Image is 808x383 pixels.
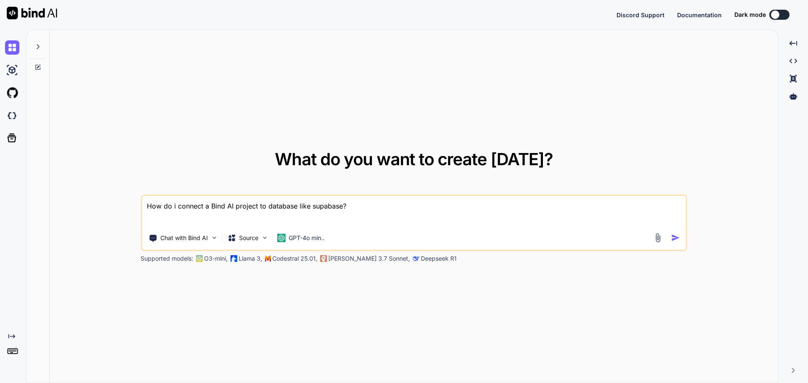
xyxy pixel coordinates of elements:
[196,255,202,262] img: GPT-4
[275,149,553,169] span: What do you want to create [DATE]?
[734,11,766,19] span: Dark mode
[272,254,317,263] p: Codestral 25.01,
[5,108,19,123] img: darkCloudIdeIcon
[160,234,208,242] p: Chat with Bind AI
[261,234,268,241] img: Pick Models
[320,255,327,262] img: claude
[210,234,218,241] img: Pick Tools
[239,234,258,242] p: Source
[265,256,271,261] img: Mistral-AI
[5,40,19,55] img: chat
[421,254,457,263] p: Deepseek R1
[7,7,57,19] img: Bind AI
[277,234,285,242] img: GPT-4o mini
[671,233,680,242] img: icon
[5,63,19,77] img: ai-studio
[5,86,19,100] img: githubLight
[230,255,237,262] img: Llama2
[289,234,324,242] p: GPT-4o min..
[204,254,228,263] p: O3-mini,
[142,196,686,227] textarea: How do i connect a Bind AI project to database like supabase?
[412,255,419,262] img: claude
[653,233,663,243] img: attachment
[328,254,410,263] p: [PERSON_NAME] 3.7 Sonnet,
[617,11,664,19] button: Discord Support
[677,11,722,19] button: Documentation
[141,254,193,263] p: Supported models:
[239,254,262,263] p: Llama 3,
